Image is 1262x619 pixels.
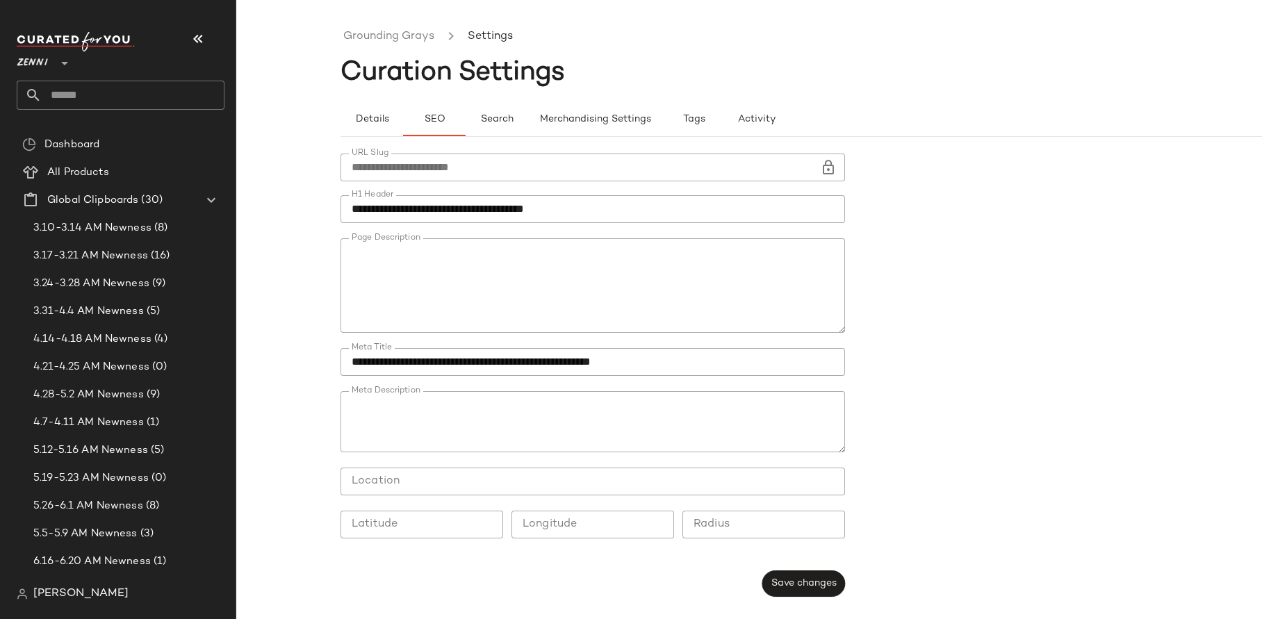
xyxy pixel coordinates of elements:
button: Save changes [762,570,845,597]
span: (5) [144,304,160,320]
span: Tags [682,114,705,125]
span: All Products [47,165,109,181]
img: svg%3e [17,588,28,600]
span: (0) [149,359,167,375]
span: 5.5-5.9 AM Newness [33,526,138,542]
span: Merchandising Settings [539,114,651,125]
span: (1) [151,554,166,570]
li: Settings [465,28,516,46]
span: Search [480,114,514,125]
span: Dashboard [44,137,99,153]
img: svg%3e [22,138,36,151]
span: (1) [144,415,159,431]
span: Curation Settings [341,59,565,87]
span: Zenni [17,47,48,72]
span: Save changes [771,578,837,589]
span: 4.28-5.2 AM Newness [33,387,144,403]
span: Global Clipboards [47,192,138,208]
span: (30) [138,192,163,208]
span: (5) [148,443,164,459]
span: Activity [737,114,776,125]
span: 4.7-4.11 AM Newness [33,415,144,431]
span: 4.21-4.25 AM Newness [33,359,149,375]
span: 5.12-5.16 AM Newness [33,443,148,459]
span: SEO [423,114,445,125]
span: 5.26-6.1 AM Newness [33,498,143,514]
span: 3.24-3.28 AM Newness [33,276,149,292]
a: Grounding Grays [343,28,434,46]
span: 3.17-3.21 AM Newness [33,248,148,264]
span: (0) [149,470,166,486]
span: Details [354,114,388,125]
span: (16) [148,248,170,264]
span: (8) [143,498,159,514]
span: 6.16-6.20 AM Newness [33,554,151,570]
span: (9) [149,276,165,292]
span: (9) [144,387,160,403]
span: 4.14-4.18 AM Newness [33,331,151,347]
span: 3.31-4.4 AM Newness [33,304,144,320]
span: [PERSON_NAME] [33,586,129,602]
img: cfy_white_logo.C9jOOHJF.svg [17,32,135,51]
span: (3) [138,526,154,542]
span: (4) [151,331,167,347]
span: 3.10-3.14 AM Newness [33,220,151,236]
span: (8) [151,220,167,236]
span: 5.19-5.23 AM Newness [33,470,149,486]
